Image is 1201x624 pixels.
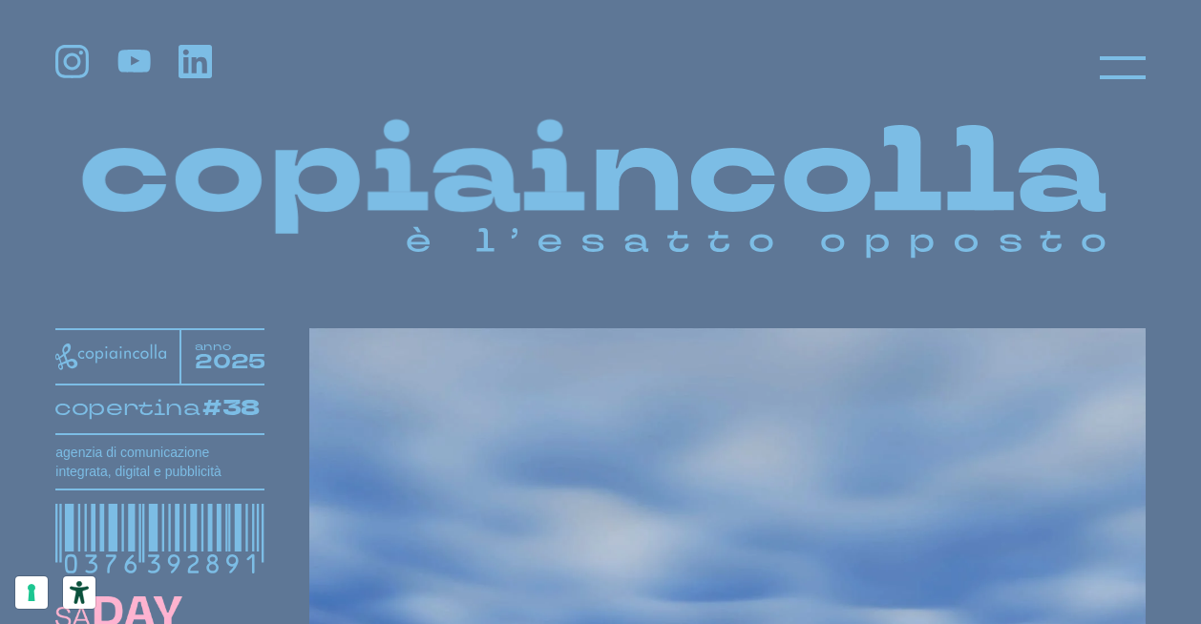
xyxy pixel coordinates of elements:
[194,348,265,376] tspan: 2025
[63,576,95,609] button: Strumenti di accessibilità
[205,393,264,424] tspan: #38
[55,443,264,481] h1: agenzia di comunicazione integrata, digital e pubblicità
[194,339,230,354] tspan: anno
[54,393,202,422] tspan: copertina
[15,576,48,609] button: Le tue preferenze relative al consenso per le tecnologie di tracciamento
